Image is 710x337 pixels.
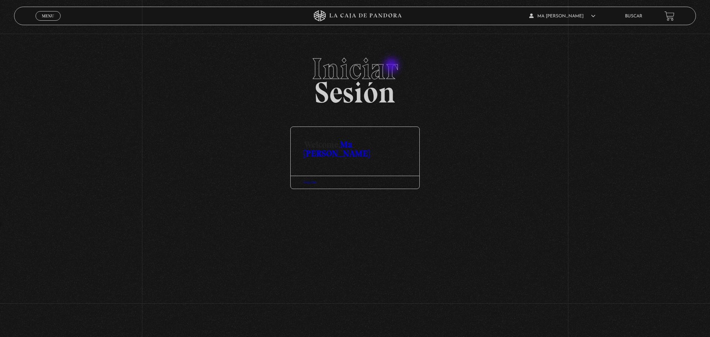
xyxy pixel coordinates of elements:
[665,11,674,21] a: View your shopping cart
[42,14,54,18] span: Menu
[40,20,57,25] span: Cerrar
[625,14,642,18] a: Buscar
[529,14,595,18] span: Ma [PERSON_NAME]
[14,54,696,101] h2: Sesión
[304,180,317,184] a: Log Out
[14,54,696,84] span: Iniciar
[291,127,419,158] h3: Welcome,
[304,139,370,159] a: Ma [PERSON_NAME]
